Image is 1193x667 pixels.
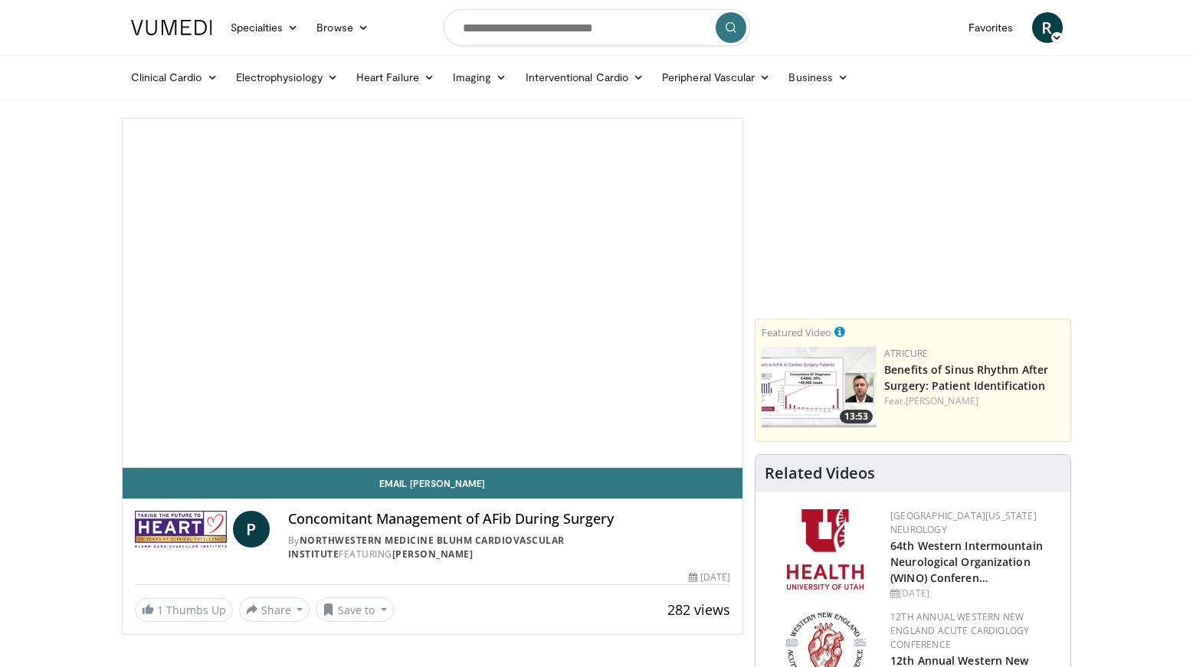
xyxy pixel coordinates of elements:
[798,118,1028,309] iframe: Advertisement
[884,362,1048,393] a: Benefits of Sinus Rhythm After Surgery: Patient Identification
[890,587,1058,600] div: [DATE]
[233,511,270,548] a: P
[884,394,1064,408] div: Feat.
[779,62,857,93] a: Business
[762,347,877,427] a: 13:53
[884,347,928,360] a: AtriCure
[123,119,743,468] video-js: Video Player
[653,62,779,93] a: Peripheral Vascular
[890,509,1037,536] a: [GEOGRAPHIC_DATA][US_STATE] Neurology
[288,511,731,528] h4: Concomitant Management of AFib During Surgery
[667,600,730,619] span: 282 views
[307,12,378,43] a: Browse
[221,12,308,43] a: Specialties
[444,62,516,93] a: Imaging
[787,509,864,590] img: f6362829-b0a3-407d-a044-59546adfd345.png.150x105_q85_autocrop_double_scale_upscale_version-0.2.png
[288,534,731,561] div: By FEATURING
[762,347,877,427] img: 982c273f-2ee1-4c72-ac31-fa6e97b745f7.png.150x105_q85_crop-smart_upscale.png
[316,597,394,622] button: Save to
[392,548,474,561] a: [PERSON_NAME]
[959,12,1023,43] a: Favorites
[135,511,227,548] img: Northwestern Medicine Bluhm Cardiovascular Institute
[906,394,978,407] a: [PERSON_NAME]
[890,610,1029,651] a: 12th Annual Western New England Acute Cardiology Conference
[135,598,233,622] a: 1 Thumbs Up
[765,464,875,482] h4: Related Videos
[288,534,565,561] a: Northwestern Medicine Bluhm Cardiovascular Institute
[689,571,730,584] div: [DATE]
[1032,12,1063,43] a: R
[890,538,1043,585] a: 64th Western Intermountain Neurological Organization (WINO) Conferen…
[123,468,743,499] a: Email [PERSON_NAME]
[157,603,163,617] span: 1
[516,62,654,93] a: Interventional Cardio
[227,62,347,93] a: Electrophysiology
[347,62,444,93] a: Heart Failure
[131,20,212,35] img: VuMedi Logo
[239,597,310,622] button: Share
[444,9,750,46] input: Search topics, interventions
[122,62,227,93] a: Clinical Cardio
[762,325,831,339] small: Featured Video
[840,410,873,423] span: 13:53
